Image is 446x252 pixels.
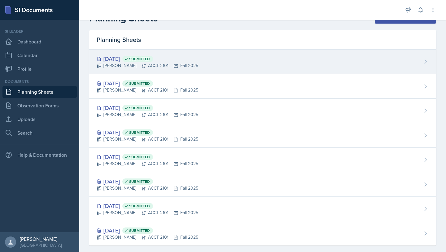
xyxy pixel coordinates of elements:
[2,99,77,112] a: Observation Forms
[97,79,198,88] div: [DATE]
[89,172,436,197] a: [DATE] Submitted [PERSON_NAME]ACCT 2101Fall 2025
[97,185,198,191] div: [PERSON_NAME] ACCT 2101 Fall 2025
[89,148,436,172] a: [DATE] Submitted [PERSON_NAME]ACCT 2101Fall 2025
[97,87,198,93] div: [PERSON_NAME] ACCT 2101 Fall 2025
[129,106,150,110] span: Submitted
[129,130,150,135] span: Submitted
[2,86,77,98] a: Planning Sheets
[2,113,77,125] a: Uploads
[2,29,77,34] div: Si leader
[89,99,436,123] a: [DATE] Submitted [PERSON_NAME]ACCT 2101Fall 2025
[97,202,198,210] div: [DATE]
[97,128,198,137] div: [DATE]
[89,13,158,24] h2: Planning Sheets
[89,74,436,99] a: [DATE] Submitted [PERSON_NAME]ACCT 2101Fall 2025
[2,79,77,84] div: Documents
[129,155,150,160] span: Submitted
[2,149,77,161] div: Help & Documentation
[2,35,77,48] a: Dashboard
[97,136,198,142] div: [PERSON_NAME] ACCT 2101 Fall 2025
[129,228,150,233] span: Submitted
[97,177,198,186] div: [DATE]
[89,221,436,245] a: [DATE] Submitted [PERSON_NAME]ACCT 2101Fall 2025
[2,49,77,61] a: Calendar
[97,62,198,69] div: [PERSON_NAME] ACCT 2101 Fall 2025
[20,242,62,248] div: [GEOGRAPHIC_DATA]
[97,226,198,235] div: [DATE]
[89,123,436,148] a: [DATE] Submitted [PERSON_NAME]ACCT 2101Fall 2025
[97,104,198,112] div: [DATE]
[129,56,150,61] span: Submitted
[97,55,198,63] div: [DATE]
[97,160,198,167] div: [PERSON_NAME] ACCT 2101 Fall 2025
[129,204,150,209] span: Submitted
[89,197,436,221] a: [DATE] Submitted [PERSON_NAME]ACCT 2101Fall 2025
[97,153,198,161] div: [DATE]
[2,63,77,75] a: Profile
[97,209,198,216] div: [PERSON_NAME] ACCT 2101 Fall 2025
[129,81,150,86] span: Submitted
[97,111,198,118] div: [PERSON_NAME] ACCT 2101 Fall 2025
[379,16,432,21] div: New Planning Sheet
[89,50,436,74] a: [DATE] Submitted [PERSON_NAME]ACCT 2101Fall 2025
[97,234,198,241] div: [PERSON_NAME] ACCT 2101 Fall 2025
[2,127,77,139] a: Search
[129,179,150,184] span: Submitted
[20,236,62,242] div: [PERSON_NAME]
[89,30,436,50] div: Planning Sheets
